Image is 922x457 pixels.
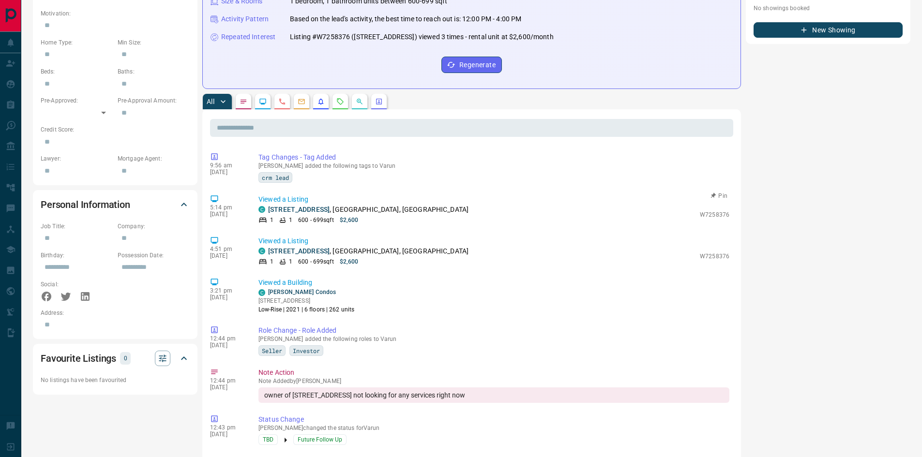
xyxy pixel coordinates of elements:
[210,252,244,259] p: [DATE]
[263,435,273,444] span: TBD
[268,247,330,255] a: [STREET_ADDRESS]
[298,435,342,444] span: Future Follow Up
[298,98,305,105] svg: Emails
[207,98,214,105] p: All
[41,251,113,260] p: Birthday:
[118,96,190,105] p: Pre-Approval Amount:
[258,425,729,431] p: [PERSON_NAME] changed the status for Varun
[41,154,113,163] p: Lawyer:
[118,154,190,163] p: Mortgage Agent:
[375,98,383,105] svg: Agent Actions
[289,216,292,224] p: 1
[210,377,244,384] p: 12:44 pm
[118,251,190,260] p: Possession Date:
[210,211,244,218] p: [DATE]
[268,206,330,213] a: [STREET_ADDRESS]
[221,14,269,24] p: Activity Pattern
[258,248,265,254] div: condos.ca
[298,257,333,266] p: 600 - 699 sqft
[258,162,729,169] p: [PERSON_NAME] added the following tags to Varun
[41,347,190,370] div: Favourite Listings0
[258,325,729,336] p: Role Change - Role Added
[340,257,359,266] p: $2,600
[754,22,903,38] button: New Showing
[270,257,273,266] p: 1
[210,335,244,342] p: 12:44 pm
[289,257,292,266] p: 1
[258,236,729,246] p: Viewed a Listing
[262,173,289,182] span: crm lead
[210,169,244,176] p: [DATE]
[268,246,469,256] p: , [GEOGRAPHIC_DATA], [GEOGRAPHIC_DATA]
[41,197,130,212] h2: Personal Information
[210,287,244,294] p: 3:21 pm
[41,376,190,384] p: No listings have been favourited
[123,353,128,364] p: 0
[336,98,344,105] svg: Requests
[290,14,521,24] p: Based on the lead's activity, the best time to reach out is: 12:00 PM - 4:00 PM
[270,216,273,224] p: 1
[258,152,729,162] p: Tag Changes - Tag Added
[240,98,247,105] svg: Notes
[210,431,244,438] p: [DATE]
[210,424,244,431] p: 12:43 pm
[41,222,113,231] p: Job Title:
[258,368,729,378] p: Note Action
[258,194,729,205] p: Viewed a Listing
[258,336,729,342] p: [PERSON_NAME] added the following roles to Varun
[210,384,244,391] p: [DATE]
[258,378,729,384] p: Note Added by [PERSON_NAME]
[258,289,265,296] div: condos.ca
[41,9,190,18] p: Motivation:
[258,206,265,213] div: condos.ca
[118,67,190,76] p: Baths:
[259,98,267,105] svg: Lead Browsing Activity
[298,216,333,224] p: 600 - 699 sqft
[41,351,116,366] h2: Favourite Listings
[705,192,733,200] button: Pin
[210,204,244,211] p: 5:14 pm
[340,216,359,224] p: $2,600
[700,210,729,219] p: W7258376
[41,38,113,47] p: Home Type:
[754,4,903,13] p: No showings booked
[262,346,282,355] span: Seller
[118,38,190,47] p: Min Size:
[258,296,354,305] p: [STREET_ADDRESS]
[258,387,729,403] div: owner of [STREET_ADDRESS] not looking for any services right now
[268,289,336,295] a: [PERSON_NAME] Condos
[700,252,729,261] p: W7258376
[210,246,244,252] p: 4:51 pm
[41,125,190,134] p: Credit Score:
[41,193,190,216] div: Personal Information
[278,98,286,105] svg: Calls
[118,222,190,231] p: Company:
[293,346,320,355] span: Investor
[356,98,363,105] svg: Opportunities
[41,309,190,317] p: Address:
[441,57,502,73] button: Regenerate
[210,342,244,349] p: [DATE]
[258,414,729,425] p: Status Change
[317,98,325,105] svg: Listing Alerts
[41,96,113,105] p: Pre-Approved:
[258,305,354,314] p: Low-Rise | 2021 | 6 floors | 262 units
[221,32,275,42] p: Repeated Interest
[210,162,244,169] p: 9:56 am
[210,294,244,301] p: [DATE]
[41,280,113,289] p: Social:
[290,32,554,42] p: Listing #W7258376 ([STREET_ADDRESS]) viewed 3 times - rental unit at $2,600/month
[268,205,469,215] p: , [GEOGRAPHIC_DATA], [GEOGRAPHIC_DATA]
[258,278,729,288] p: Viewed a Building
[41,67,113,76] p: Beds:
